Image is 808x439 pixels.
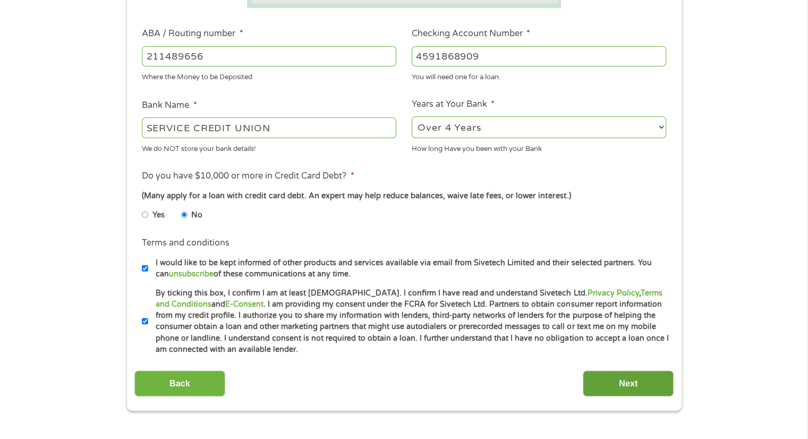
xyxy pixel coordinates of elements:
label: Terms and conditions [142,238,229,249]
label: By ticking this box, I confirm I am at least [DEMOGRAPHIC_DATA]. I confirm I have read and unders... [148,288,669,356]
div: You will need one for a loan. [412,69,666,83]
label: No [191,209,202,221]
div: We do NOT store your bank details! [142,140,396,154]
label: Do you have $10,000 or more in Credit Card Debt? [142,171,354,182]
a: unsubscribe [169,269,214,278]
label: Years at Your Bank [412,99,495,110]
a: E-Consent [225,300,263,309]
input: Next [583,370,674,396]
input: Back [134,370,225,396]
input: 345634636 [412,46,666,66]
div: Where the Money to be Deposited [142,69,396,83]
label: Checking Account Number [412,28,530,39]
label: Yes [152,209,165,221]
a: Terms and Conditions [156,289,662,309]
label: I would like to be kept informed of other products and services available via email from Sivetech... [148,257,669,280]
div: (Many apply for a loan with credit card debt. An expert may help reduce balances, waive late fees... [142,190,666,202]
input: 263177916 [142,46,396,66]
a: Privacy Policy [587,289,639,298]
label: ABA / Routing number [142,28,243,39]
div: How long Have you been with your Bank [412,140,666,154]
label: Bank Name [142,100,197,111]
